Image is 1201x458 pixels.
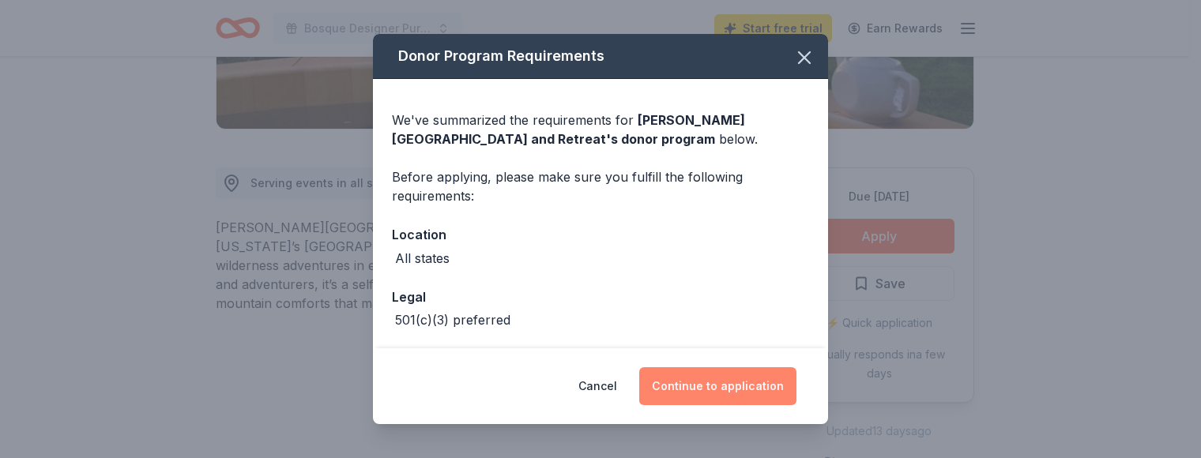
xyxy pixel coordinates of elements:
[639,367,796,405] button: Continue to application
[373,34,828,79] div: Donor Program Requirements
[578,367,617,405] button: Cancel
[392,167,809,205] div: Before applying, please make sure you fulfill the following requirements:
[392,224,809,245] div: Location
[395,249,450,268] div: All states
[392,287,809,307] div: Legal
[392,111,809,148] div: We've summarized the requirements for below.
[395,310,510,329] div: 501(c)(3) preferred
